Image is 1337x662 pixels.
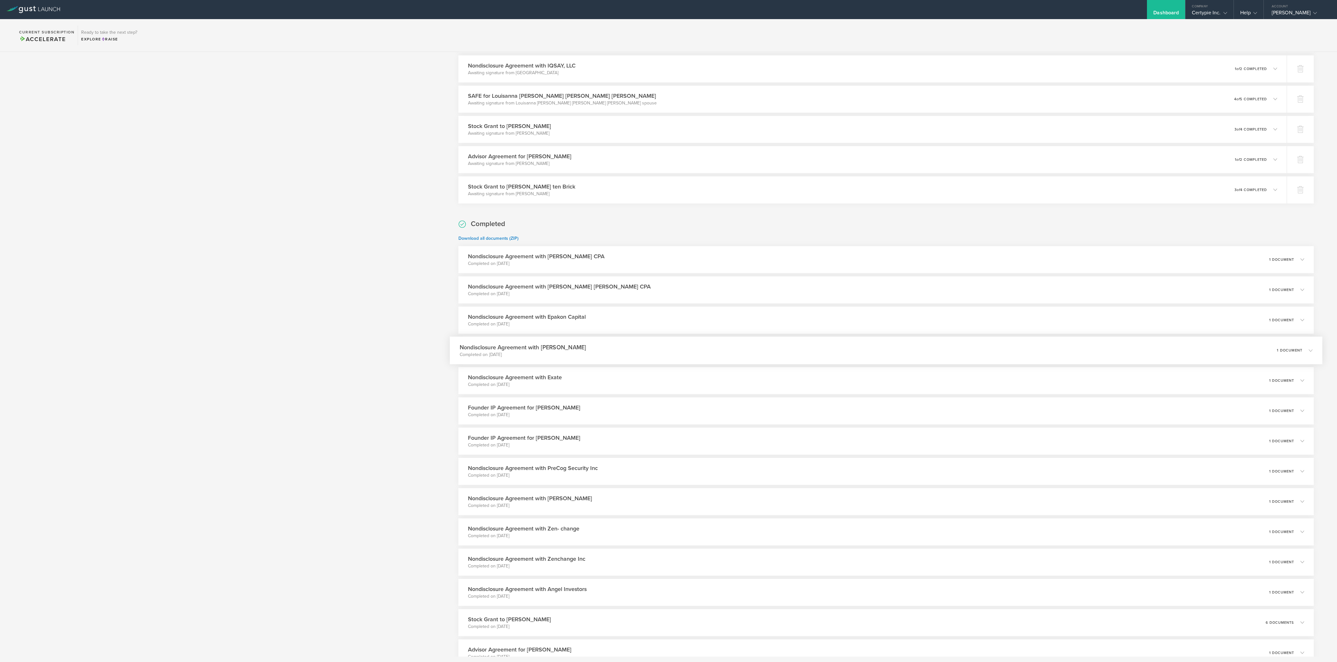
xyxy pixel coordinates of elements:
p: Completed on [DATE] [468,623,551,630]
div: Explore [81,36,137,42]
p: 1 document [1269,530,1294,534]
h3: Nondisclosure Agreement with [PERSON_NAME] [PERSON_NAME] CPA [468,282,651,291]
h3: Advisor Agreement for [PERSON_NAME] [468,645,571,654]
p: Awaiting signature from [PERSON_NAME] [468,191,575,197]
p: Awaiting signature from [PERSON_NAME] [468,160,571,167]
p: Awaiting signature from [PERSON_NAME] [468,130,551,137]
h3: Stock Grant to [PERSON_NAME] [468,615,551,623]
h3: Ready to take the next step? [81,30,137,35]
h3: Nondisclosure Agreement with [PERSON_NAME] CPA [468,252,605,260]
h3: Nondisclosure Agreement with [PERSON_NAME] [468,494,592,502]
p: 1 document [1277,348,1302,352]
p: 1 document [1269,500,1294,503]
p: 1 document [1269,560,1294,564]
p: 3 4 completed [1234,188,1267,192]
h3: Nondisclosure Agreement with Zen- change [468,524,579,533]
em: of [1236,67,1240,71]
p: Completed on [DATE] [468,593,587,600]
span: Accelerate [19,36,66,43]
em: of [1237,188,1240,192]
p: Completed on [DATE] [468,260,605,267]
p: Completed on [DATE] [459,351,586,358]
div: [PERSON_NAME] [1272,10,1326,19]
h3: Nondisclosure Agreement with IQSAY, LLC [468,61,576,70]
div: Help [1240,10,1257,19]
p: 1 2 completed [1235,158,1267,161]
h3: Founder IP Agreement for [PERSON_NAME] [468,403,580,412]
p: 1 document [1269,651,1294,655]
p: Completed on [DATE] [468,472,598,479]
p: 1 document [1269,470,1294,473]
div: Certypie Inc. [1192,10,1227,19]
p: Awaiting signature from [GEOGRAPHIC_DATA] [468,70,576,76]
h3: Nondisclosure Agreement with [PERSON_NAME] [459,343,586,352]
h3: Advisor Agreement for [PERSON_NAME] [468,152,571,160]
p: Completed on [DATE] [468,291,651,297]
p: 3 4 completed [1234,128,1267,131]
p: 1 document [1269,591,1294,594]
h3: SAFE for Louisanna [PERSON_NAME] [PERSON_NAME] [PERSON_NAME] [468,92,657,100]
p: 1 document [1269,379,1294,382]
em: of [1236,97,1240,101]
h3: Nondisclosure Agreement with Exate [468,373,562,381]
span: Raise [101,37,118,41]
p: Completed on [DATE] [468,654,571,660]
p: 1 document [1269,409,1294,413]
a: Download all documents (ZIP) [458,236,519,241]
p: 1 document [1269,439,1294,443]
p: Completed on [DATE] [468,412,580,418]
p: Completed on [DATE] [468,321,586,327]
iframe: Chat Widget [1305,631,1337,662]
p: Completed on [DATE] [468,563,585,569]
h3: Stock Grant to [PERSON_NAME] [468,122,551,130]
h2: Completed [471,219,505,229]
em: of [1236,158,1240,162]
em: of [1237,127,1240,132]
p: 1 document [1269,318,1294,322]
div: Dashboard [1153,10,1179,19]
h2: Current Subscription [19,30,74,34]
p: 4 5 completed [1234,97,1267,101]
h3: Nondisclosure Agreement with Zenchange Inc [468,555,585,563]
p: 1 document [1269,288,1294,292]
p: Completed on [DATE] [468,442,580,448]
h3: Nondisclosure Agreement with PreCog Security Inc [468,464,598,472]
p: Completed on [DATE] [468,533,579,539]
p: Awaiting signature from Louisanna [PERSON_NAME] [PERSON_NAME] [PERSON_NAME] spouse [468,100,657,106]
p: Completed on [DATE] [468,502,592,509]
p: 6 documents [1266,621,1294,624]
h3: Founder IP Agreement for [PERSON_NAME] [468,434,580,442]
p: 1 document [1269,258,1294,261]
h3: Nondisclosure Agreement with Angel Investors [468,585,587,593]
h3: Stock Grant to [PERSON_NAME] ten Brick [468,182,575,191]
div: Ready to take the next step?ExploreRaise [78,25,140,45]
p: 1 2 completed [1235,67,1267,71]
p: Completed on [DATE] [468,381,562,388]
h3: Nondisclosure Agreement with Epakon Capital [468,313,586,321]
